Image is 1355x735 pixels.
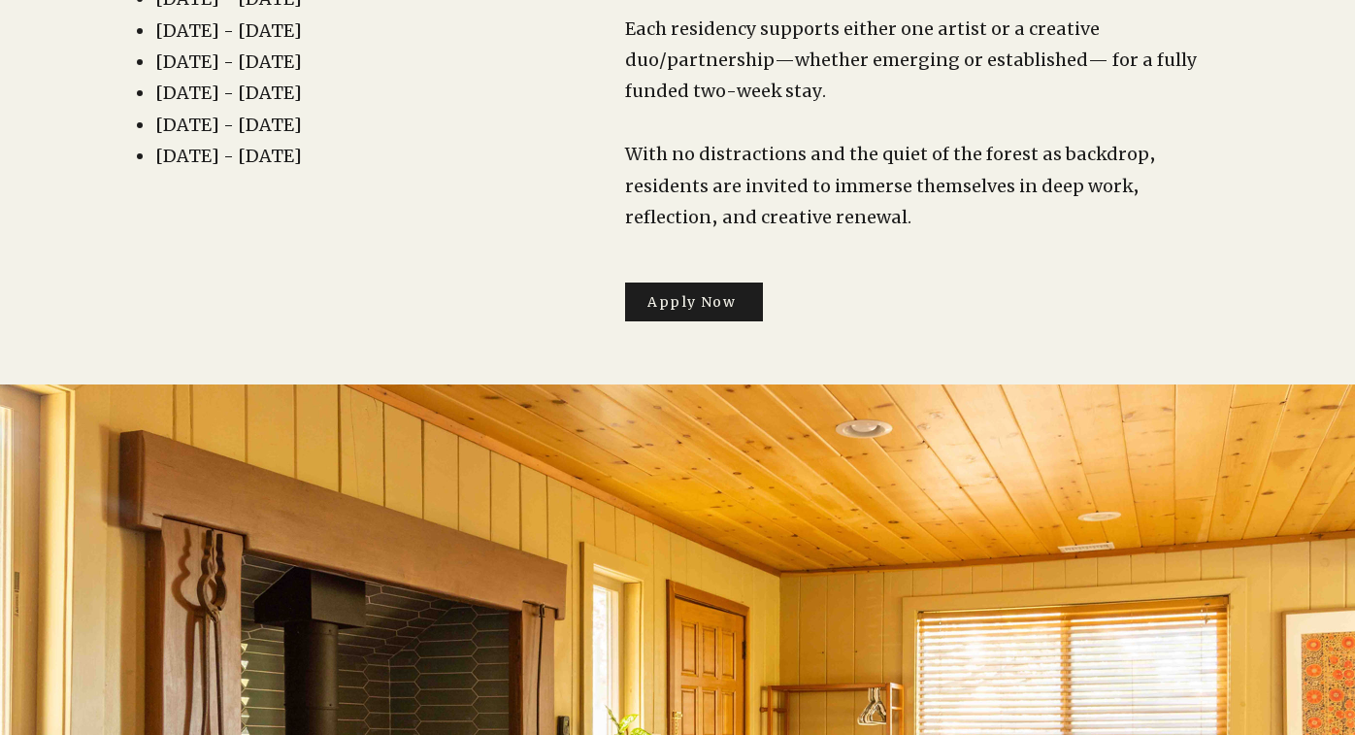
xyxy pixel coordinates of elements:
[155,145,302,167] span: [DATE] - [DATE]
[647,293,736,311] span: Apply Now
[625,283,763,321] a: Apply Now
[155,114,302,136] span: [DATE] - [DATE]
[625,143,1156,228] span: With no distractions and the quiet of the forest as backdrop, residents are invited to immerse th...
[155,19,302,42] span: [DATE] - [DATE]
[155,50,302,73] span: [DATE] - [DATE]
[625,17,1197,103] span: Each residency supports either one artist or a creative duo/partnership—whether emerging or estab...
[155,82,302,104] span: [DATE] - [DATE]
